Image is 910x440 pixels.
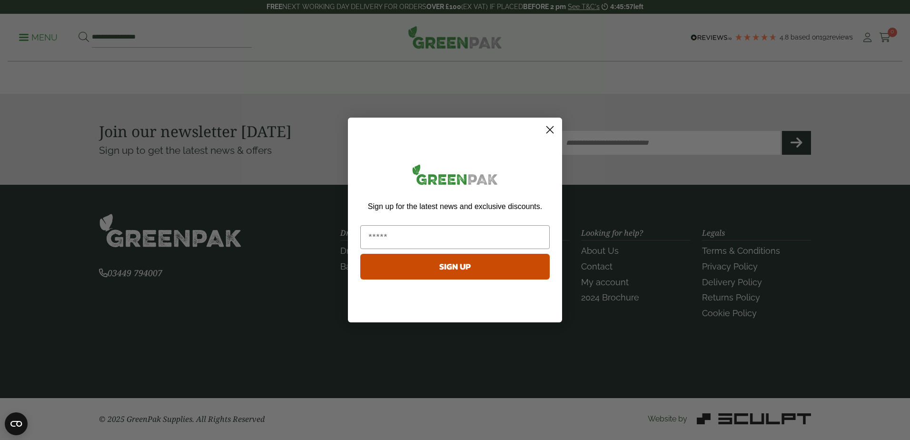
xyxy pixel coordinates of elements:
[368,202,542,210] span: Sign up for the latest news and exclusive discounts.
[360,160,550,192] img: greenpak_logo
[5,412,28,435] button: Open CMP widget
[360,225,550,249] input: Email
[360,254,550,280] button: SIGN UP
[542,121,558,138] button: Close dialog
